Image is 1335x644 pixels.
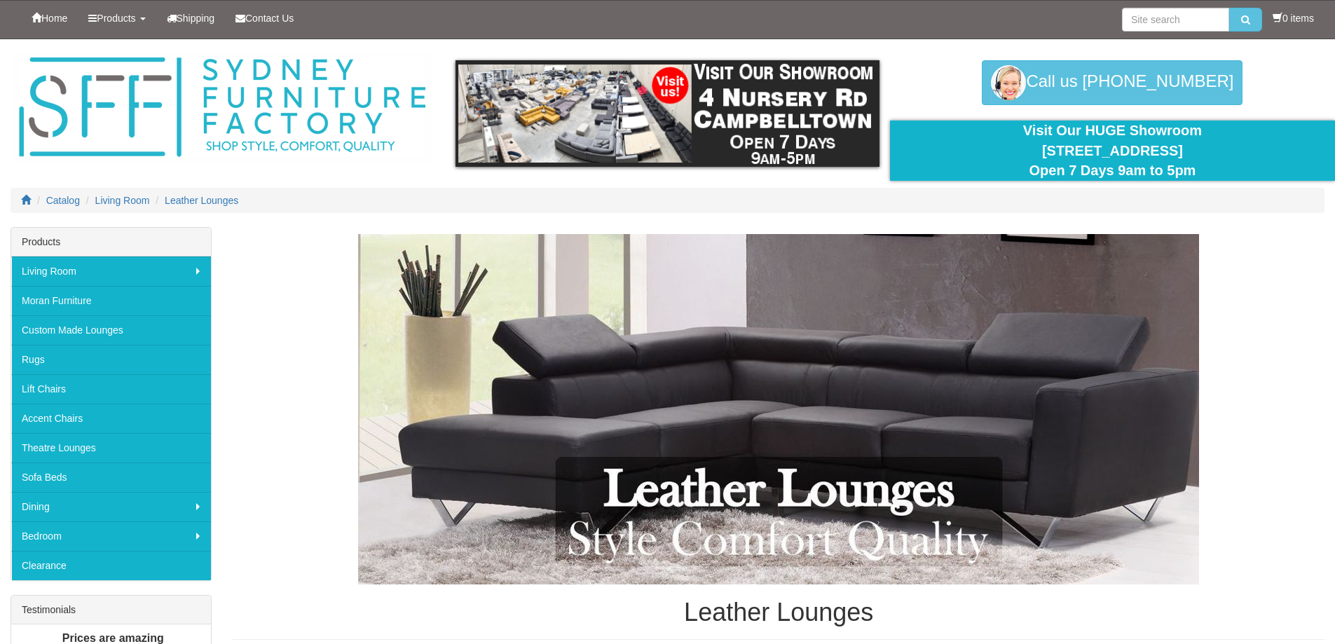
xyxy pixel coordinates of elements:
input: Site search [1122,8,1229,32]
a: Custom Made Lounges [11,315,211,345]
span: Home [41,13,67,24]
a: Shipping [156,1,226,36]
a: Sofa Beds [11,463,211,492]
span: Shipping [177,13,215,24]
img: showroom.gif [456,60,879,167]
div: Visit Our HUGE Showroom [STREET_ADDRESS] Open 7 Days 9am to 5pm [901,121,1324,181]
a: Clearance [11,551,211,580]
a: Leather Lounges [165,195,238,206]
a: Products [78,1,156,36]
a: Contact Us [225,1,304,36]
img: Sydney Furniture Factory [12,53,432,162]
a: Theatre Lounges [11,433,211,463]
a: Catalog [46,195,80,206]
span: Products [97,13,135,24]
a: Dining [11,492,211,521]
a: Rugs [11,345,211,374]
a: Home [21,1,78,36]
a: Living Room [95,195,150,206]
b: Prices are amazing [62,632,164,644]
img: Leather Lounges [358,234,1199,584]
div: Products [11,228,211,256]
h1: Leather Lounges [233,598,1324,626]
a: Accent Chairs [11,404,211,433]
li: 0 items [1273,11,1314,25]
a: Living Room [11,256,211,286]
a: Bedroom [11,521,211,551]
span: Contact Us [245,13,294,24]
a: Moran Furniture [11,286,211,315]
div: Testimonials [11,596,211,624]
a: Lift Chairs [11,374,211,404]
